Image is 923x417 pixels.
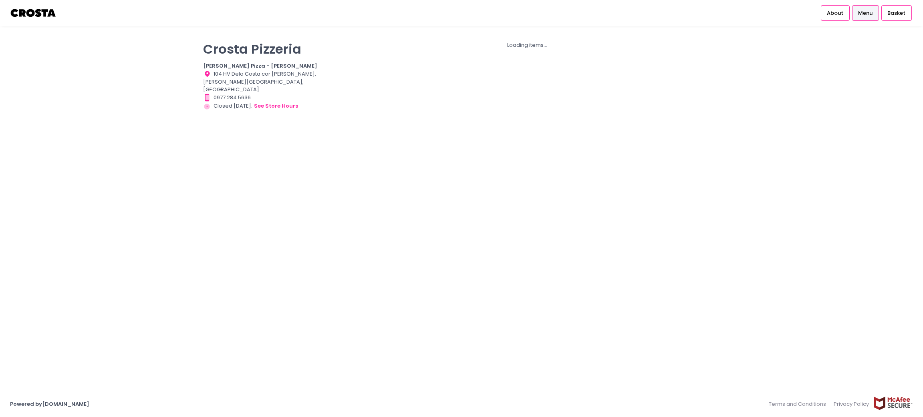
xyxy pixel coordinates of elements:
div: 0977 284 5636 [203,94,325,102]
b: [PERSON_NAME] Pizza - [PERSON_NAME] [203,62,317,70]
a: Menu [852,5,879,20]
a: Privacy Policy [830,396,873,412]
a: About [821,5,850,20]
a: Powered by[DOMAIN_NAME] [10,400,89,408]
img: mcafee-secure [873,396,913,410]
button: see store hours [254,102,298,110]
span: About [827,9,843,17]
span: Basket [887,9,905,17]
span: Menu [858,9,873,17]
div: 104 HV Dela Costa cor [PERSON_NAME], [PERSON_NAME][GEOGRAPHIC_DATA], [GEOGRAPHIC_DATA] [203,70,325,94]
p: Crosta Pizzeria [203,41,325,57]
a: Terms and Conditions [769,396,830,412]
div: Closed [DATE]. [203,102,325,110]
img: logo [10,6,57,20]
div: Loading items... [335,41,720,49]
